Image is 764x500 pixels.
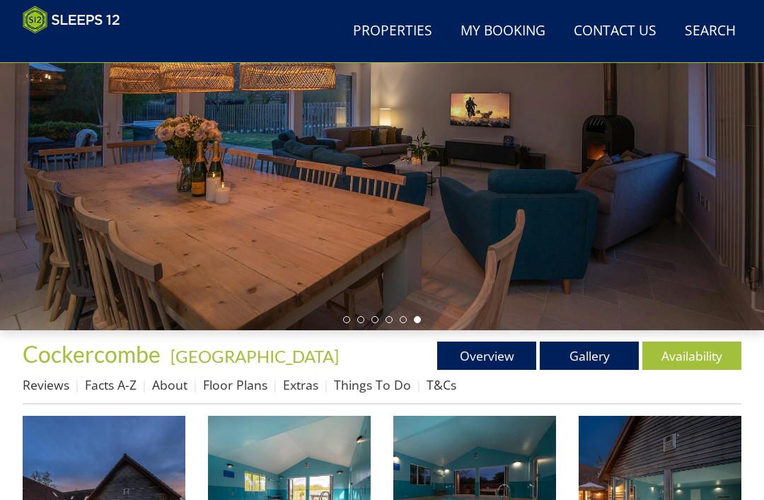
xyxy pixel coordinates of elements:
span: Cockercombe [23,340,161,368]
a: Search [679,16,741,47]
a: Availability [642,342,741,370]
a: Gallery [540,342,639,370]
iframe: Customer reviews powered by Trustpilot [16,42,164,54]
a: Things To Do [334,376,411,393]
a: Extras [283,376,318,393]
a: T&Cs [427,376,456,393]
a: Contact Us [568,16,662,47]
a: Facts A-Z [85,376,137,393]
a: My Booking [455,16,551,47]
a: Reviews [23,376,69,393]
a: About [152,376,187,393]
a: Overview [437,342,536,370]
a: Properties [347,16,438,47]
span: - [165,346,339,366]
a: Floor Plans [203,376,267,393]
a: Cockercombe [23,340,165,368]
img: Sleeps 12 [23,6,120,34]
a: [GEOGRAPHIC_DATA] [170,346,339,366]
